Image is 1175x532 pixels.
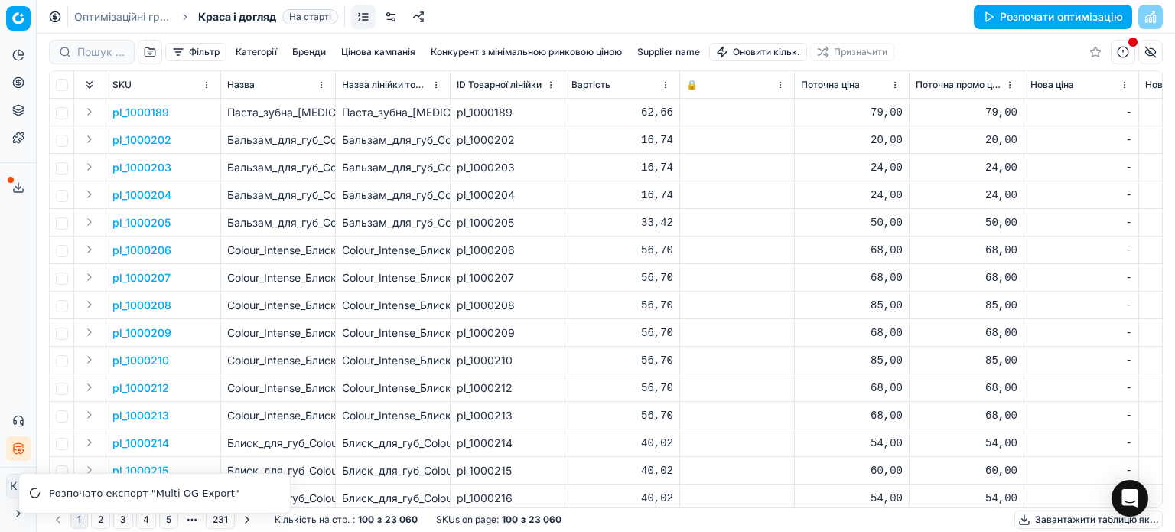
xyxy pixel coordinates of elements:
strong: з [377,514,382,526]
div: Блиск_для_губ_Colour_Intense_Pop_Neon_[MEDICAL_DATA]_10_мл_(03_банан) [342,491,444,506]
p: pl_1000207 [112,270,171,286]
div: 40,02 [571,491,673,506]
div: 54,00 [916,436,1017,451]
div: Розпочато експорт "Multi OG Export" [49,486,272,501]
div: 56,70 [571,325,673,341]
div: 68,00 [801,325,903,341]
p: Блиск_для_губ_Colour_Intense_Pop_Neon_[MEDICAL_DATA]_10_мл_(05_ягода) [227,436,329,451]
p: pl_1000213 [112,408,169,423]
button: Go to previous page [49,511,67,529]
p: Бальзам_для_губ_Colour_Intense_SOS_complex_5_г [227,215,329,230]
div: pl_1000214 [457,436,558,451]
button: pl_1000202 [112,132,171,148]
button: Фільтр [165,43,226,61]
span: Поточна ціна [801,79,860,91]
button: Expand [80,213,99,231]
button: Expand [80,351,99,369]
div: 40,02 [571,463,673,478]
div: 20,00 [801,132,903,148]
div: 54,00 [916,491,1017,506]
div: pl_1000189 [457,105,558,120]
div: - [1030,188,1132,203]
button: 4 [136,511,156,529]
div: Colour_Intense_Блиск_для_губ__Jelly_Gloss_глянець_відтінок_06_(шимер_рожевий)_6_мл [342,298,444,313]
p: Блиск_для_губ_Colour_Intense_Pop_Neon_[MEDICAL_DATA]_10_мл_(03_банан) [227,491,329,506]
div: - [1030,353,1132,368]
p: Colour_Intense_Блиск_для_губ__Jelly_Gloss_глянець_відтінок_11_(голографік)_6_мл_ [227,408,329,423]
button: pl_1000189 [112,105,169,120]
div: Блиск_для_губ_Colour_Intense_Pop_Neon_[MEDICAL_DATA]_10_мл_(05_ягода) [342,436,444,451]
button: pl_1000203 [112,160,171,175]
p: pl_1000205 [112,215,171,230]
div: Блиск_для_губ_Colour_Intense_Pop_Neon_[MEDICAL_DATA]_10_мл_(04_цитрус) [342,463,444,478]
span: Кількість на стр. [275,514,350,526]
div: pl_1000209 [457,325,558,341]
p: Блиск_для_губ_Colour_Intense_Pop_Neon_[MEDICAL_DATA]_10_мл_(04_цитрус) [227,463,329,478]
div: Бальзам_для_губ_Colour_Intense_Balamce_5_г_(01_ваніль) [342,188,444,203]
button: Expand [80,103,99,121]
div: 68,00 [801,408,903,423]
div: 54,00 [801,491,903,506]
div: - [1030,491,1132,506]
p: pl_1000208 [112,298,171,313]
div: Colour_Intense_Блиск_для_губ__Jelly_Gloss__глянець_відтінок_04_(шимер_рум'янець)_6_мл [342,325,444,341]
a: Оптимізаційні групи [74,9,172,24]
button: 1 [70,511,88,529]
p: Colour_Intense_Блиск_для_губ__Jelly_Gloss_глянець_відтінок_13_(перець)_6_мл_ [227,380,329,396]
button: Expand [80,268,99,286]
p: Colour_Intense_Блиск_для_губ__Jelly_Gloss_глянець_відтінок_06_(шимер_рожевий)_6_мл [227,298,329,313]
div: 16,74 [571,132,673,148]
div: Бальзам_для_губ_Colour_Intense_Balamce_5_г_(02_ківі) [342,160,444,175]
button: pl_1000204 [112,188,171,203]
button: КM [6,474,31,498]
div: 68,00 [916,325,1017,341]
div: 50,00 [916,215,1017,230]
div: pl_1000208 [457,298,558,313]
p: Colour_Intense_Блиск_для_губ__Jelly_Gloss__глянець_відтінок_04_(шимер_рум'янець)_6_мл [227,325,329,341]
button: Завантажити таблицю як... [1014,511,1163,529]
div: 68,00 [801,270,903,286]
p: pl_1000210 [112,353,169,368]
button: Оновити кільк. [709,43,807,61]
div: 56,70 [571,380,673,396]
span: Краса і догляд [198,9,276,24]
p: Бальзам_для_губ_Colour_Intense_Balamce_5_г_(03_цитрус) [227,132,329,148]
p: Паста_зубна_[MEDICAL_DATA]_Triple_protection_Fresh&Minty_100_мл [227,105,329,120]
button: Supplier name [631,43,706,61]
div: Colour_Intense_Блиск_для_губ__Jelly_Gloss_глянець_відтінок_11_(голографік)_6_мл_ [342,408,444,423]
div: pl_1000216 [457,491,558,506]
button: Призначити [810,43,894,61]
span: SKUs on page : [436,514,499,526]
div: pl_1000205 [457,215,558,230]
div: pl_1000212 [457,380,558,396]
p: Бальзам_для_губ_Colour_Intense_Balamce_5_г_(01_ваніль) [227,188,329,203]
span: ID Товарної лінійки [457,79,542,91]
button: pl_1000206 [112,243,171,258]
button: pl_1000209 [112,325,171,341]
button: Expand [80,323,99,341]
span: КM [7,475,30,498]
button: pl_1000215 [112,463,168,478]
div: 54,00 [801,436,903,451]
div: 68,00 [801,380,903,396]
strong: 100 [358,514,374,526]
strong: 23 060 [385,514,418,526]
div: - [1030,243,1132,258]
div: Colour_Intense_Блиск_для_губ__Jelly_Gloss_глянець_відтінок_13_(перець)_6_мл_ [342,380,444,396]
button: Розпочати оптимізацію [974,5,1132,29]
button: 5 [159,511,178,529]
button: Expand [80,295,99,314]
div: 60,00 [916,463,1017,478]
button: Expand [80,185,99,204]
div: 20,00 [916,132,1017,148]
div: 56,70 [571,353,673,368]
div: 56,70 [571,408,673,423]
span: SKU [112,79,132,91]
div: pl_1000210 [457,353,558,368]
button: Expand [80,240,99,259]
div: 24,00 [916,188,1017,203]
div: 24,00 [801,188,903,203]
